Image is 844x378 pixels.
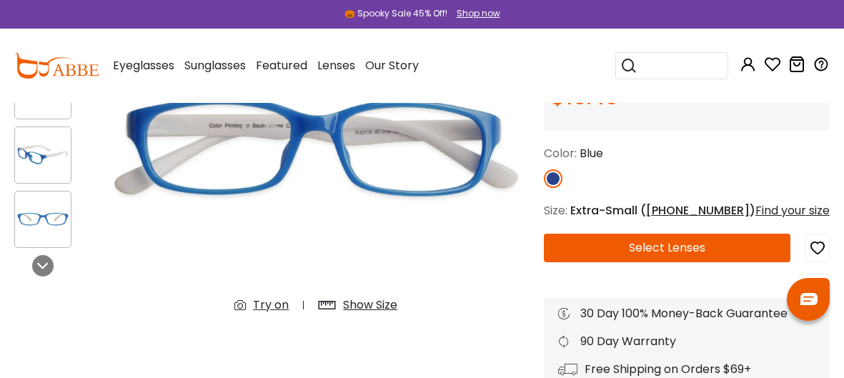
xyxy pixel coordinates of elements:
[344,7,447,20] div: 🎃 Spooky Sale 45% Off!
[558,305,815,322] div: 30 Day 100% Money-Back Guarantee
[343,297,397,314] div: Show Size
[253,297,289,314] div: Try on
[755,202,830,219] div: Find your size
[558,361,815,378] div: Free Shipping on Orders $69+
[14,53,99,79] img: abbeglasses.com
[646,202,750,219] span: [PHONE_NUMBER]
[544,234,790,262] button: Select Lenses
[457,7,500,20] div: Shop now
[113,57,174,74] span: Eyeglasses
[184,57,246,74] span: Sunglasses
[800,293,818,305] img: chat
[544,145,577,161] span: Color:
[15,205,71,233] img: Kids-Phoebe Blue TR Eyeglasses , UniversalBridgeFit , Lightweight Frames from ABBE Glasses
[365,57,419,74] span: Our Story
[450,7,500,19] a: Shop now
[256,57,307,74] span: Featured
[317,57,355,74] span: Lenses
[15,141,71,169] img: Kids-Phoebe Blue TR Eyeglasses , UniversalBridgeFit , Lightweight Frames from ABBE Glasses
[558,333,815,350] div: 90 Day Warranty
[580,145,603,161] span: Blue
[570,202,755,219] span: Extra-Small ( )
[544,202,567,219] span: Size:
